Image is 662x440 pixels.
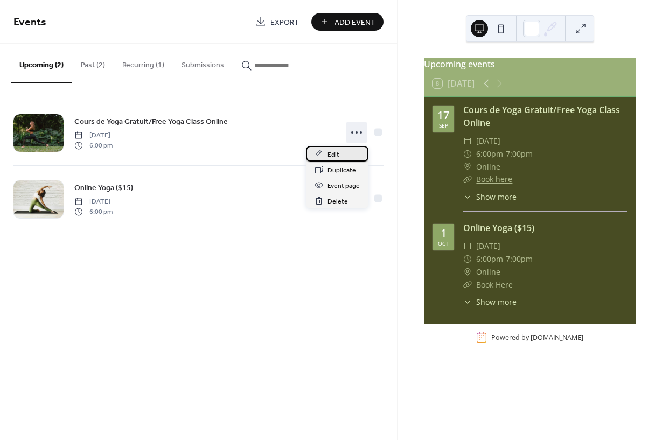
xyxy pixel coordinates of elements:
[74,116,228,128] span: Cours de Yoga Gratuit/Free Yoga Class Online
[463,266,472,278] div: ​
[476,253,503,266] span: 6:00pm
[424,58,636,71] div: Upcoming events
[327,196,348,207] span: Delete
[476,148,503,160] span: 6:00pm
[503,148,506,160] span: -
[476,280,513,290] a: Book Here
[173,44,233,82] button: Submissions
[11,44,72,83] button: Upcoming (2)
[463,278,472,291] div: ​
[463,191,472,202] div: ​
[476,191,517,202] span: Show more
[327,165,356,176] span: Duplicate
[74,197,113,207] span: [DATE]
[463,296,517,308] button: ​Show more
[74,131,113,141] span: [DATE]
[463,191,517,202] button: ​Show more
[311,13,384,31] button: Add Event
[327,149,339,160] span: Edit
[476,266,500,278] span: Online
[74,141,113,150] span: 6:00 pm
[463,173,472,186] div: ​
[491,333,583,342] div: Powered by
[476,296,517,308] span: Show more
[463,222,534,234] a: Online Yoga ($15)
[74,181,133,194] a: Online Yoga ($15)
[463,253,472,266] div: ​
[463,135,472,148] div: ​
[476,135,500,148] span: [DATE]
[503,253,506,266] span: -
[506,253,533,266] span: 7:00pm
[438,241,449,246] div: Oct
[439,123,448,128] div: Sep
[441,228,447,239] div: 1
[531,333,583,342] a: [DOMAIN_NAME]
[74,183,133,194] span: Online Yoga ($15)
[463,148,472,160] div: ​
[506,148,533,160] span: 7:00pm
[335,17,375,28] span: Add Event
[476,174,512,184] a: Book here
[13,12,46,33] span: Events
[463,296,472,308] div: ​
[476,160,500,173] span: Online
[72,44,114,82] button: Past (2)
[437,110,449,121] div: 17
[74,115,228,128] a: Cours de Yoga Gratuit/Free Yoga Class Online
[463,104,620,129] a: Cours de Yoga Gratuit/Free Yoga Class Online
[327,180,360,192] span: Event page
[114,44,173,82] button: Recurring (1)
[74,207,113,216] span: 6:00 pm
[270,17,299,28] span: Export
[476,240,500,253] span: [DATE]
[247,13,307,31] a: Export
[463,160,472,173] div: ​
[463,240,472,253] div: ​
